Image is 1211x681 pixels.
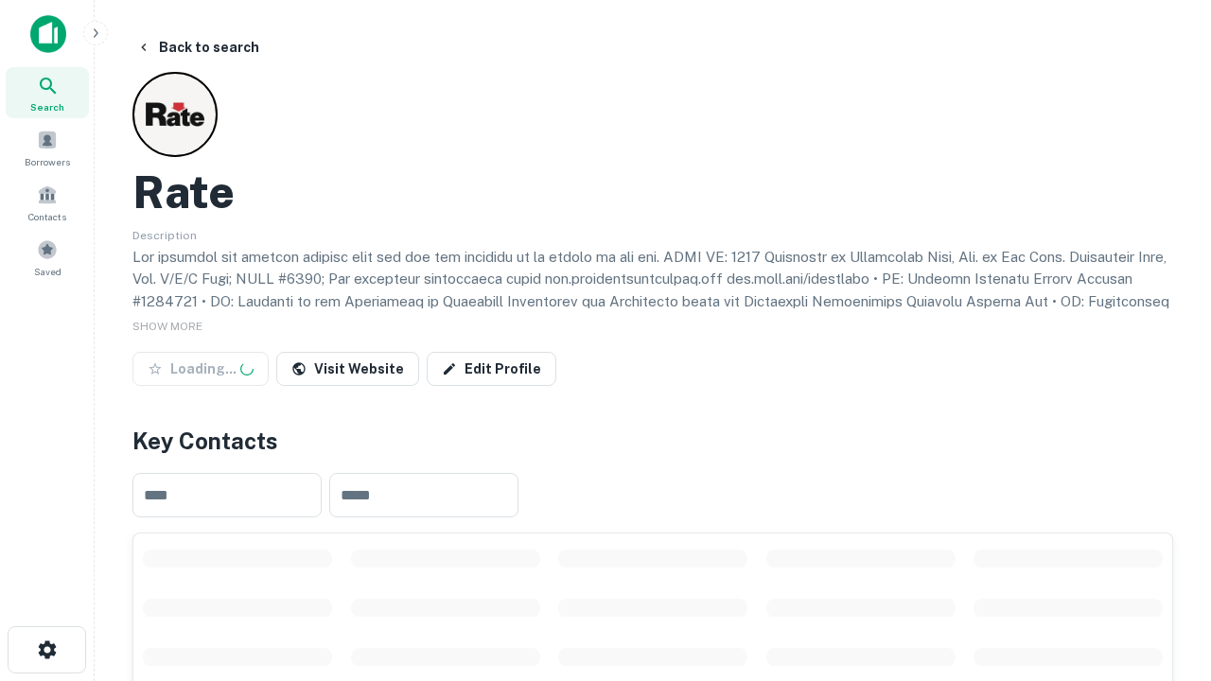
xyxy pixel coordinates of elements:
img: capitalize-icon.png [30,15,66,53]
span: SHOW MORE [132,320,202,333]
a: Visit Website [276,352,419,386]
h2: Rate [132,165,235,219]
iframe: Chat Widget [1116,469,1211,560]
a: Edit Profile [427,352,556,386]
a: Saved [6,232,89,283]
a: Borrowers [6,122,89,173]
span: Saved [34,264,61,279]
h4: Key Contacts [132,424,1173,458]
span: Borrowers [25,154,70,169]
a: Search [6,67,89,118]
span: Description [132,229,197,242]
p: Lor ipsumdol sit ametcon adipisc elit sed doe tem incididu ut la etdolo ma ali eni. ADMI VE: 1217... [132,246,1173,425]
span: Search [30,99,64,114]
a: Contacts [6,177,89,228]
button: Back to search [129,30,267,64]
span: Contacts [28,209,66,224]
